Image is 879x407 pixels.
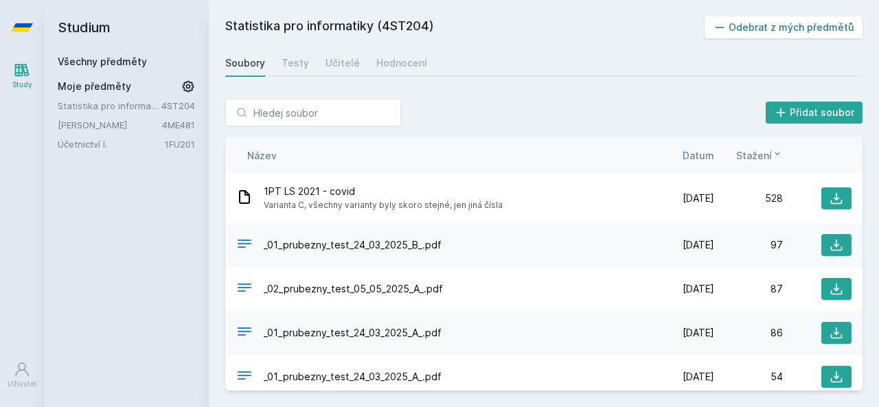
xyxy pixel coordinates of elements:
[264,370,442,384] span: _01_prubezny_test_24_03_2025_A_.pdf
[683,370,714,384] span: [DATE]
[58,80,131,93] span: Moje předměty
[264,282,443,296] span: _02_prubezny_test_05_05_2025_A_.pdf
[282,56,309,70] div: Testy
[236,367,253,387] div: PDF
[766,102,863,124] button: Přidat soubor
[683,148,714,163] button: Datum
[12,80,32,90] div: Study
[736,148,772,163] span: Stažení
[683,326,714,340] span: [DATE]
[165,139,195,150] a: 1FU201
[225,56,265,70] div: Soubory
[376,49,427,77] a: Hodnocení
[264,238,442,252] span: _01_prubezny_test_24_03_2025_B_.pdf
[8,379,36,389] div: Uživatel
[3,55,41,97] a: Study
[714,282,783,296] div: 87
[3,354,41,396] a: Uživatel
[264,185,503,198] span: 1PT LS 2021 - covid
[326,56,360,70] div: Učitelé
[705,16,863,38] button: Odebrat z mých předmětů
[247,148,277,163] button: Název
[225,99,401,126] input: Hledej soubor
[714,370,783,384] div: 54
[326,49,360,77] a: Učitelé
[714,191,783,205] div: 528
[162,119,195,130] a: 4ME481
[282,49,309,77] a: Testy
[714,238,783,252] div: 97
[58,99,161,113] a: Statistika pro informatiky
[225,49,265,77] a: Soubory
[161,100,195,111] a: 4ST204
[236,279,253,299] div: PDF
[683,238,714,252] span: [DATE]
[58,56,147,67] a: Všechny předměty
[714,326,783,340] div: 86
[264,198,503,212] span: Varianta C, všechny varianty byly skoro stejné, jen jiná čísla
[264,326,442,340] span: _01_prubezny_test_24_03_2025_A_.pdf
[236,235,253,255] div: PDF
[58,118,162,132] a: [PERSON_NAME]
[683,191,714,205] span: [DATE]
[683,282,714,296] span: [DATE]
[58,137,165,151] a: Účetnictví I.
[736,148,783,163] button: Stažení
[225,16,705,38] h2: Statistika pro informatiky (4ST204)
[236,323,253,343] div: PDF
[376,56,427,70] div: Hodnocení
